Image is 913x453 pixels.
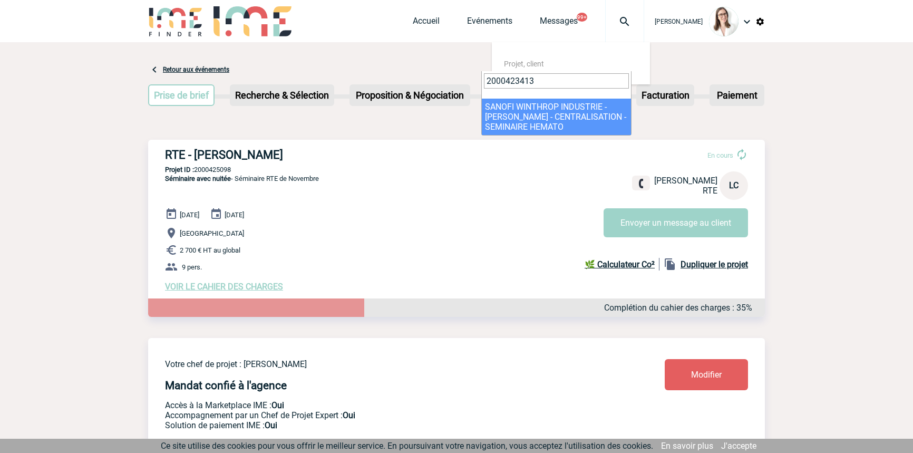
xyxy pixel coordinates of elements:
span: [DATE] [180,211,199,219]
b: Oui [265,420,277,430]
button: Envoyer un message au client [604,208,748,237]
a: Retour aux événements [163,66,229,73]
span: En cours [707,151,733,159]
span: - Séminaire RTE de Novembre [165,175,319,182]
p: Prestation payante [165,410,603,420]
span: [PERSON_NAME] [654,176,717,186]
b: Oui [271,400,284,410]
p: Facturation [637,85,694,105]
p: Accès à la Marketplace IME : [165,400,603,410]
a: J'accepte [721,441,756,451]
img: IME-Finder [148,6,203,36]
p: Paiement [711,85,763,105]
a: Accueil [413,16,440,31]
img: fixe.png [636,179,646,188]
span: Modifier [691,370,722,380]
p: Prise de brief [149,85,213,105]
button: 99+ [577,13,587,22]
span: [DATE] [225,211,244,219]
span: 9 pers. [182,263,202,271]
span: 2 700 € HT au global [180,246,240,254]
b: Dupliquer le projet [681,259,748,269]
a: En savoir plus [661,441,713,451]
p: Votre chef de projet : [PERSON_NAME] [165,359,603,369]
img: file_copy-black-24dp.png [664,258,676,271]
span: Projet, client [504,60,544,68]
b: Oui [343,410,355,420]
span: [GEOGRAPHIC_DATA] [180,229,244,237]
li: SANOFI WINTHROP INDUSTRIE - [PERSON_NAME] - CENTRALISATION - SEMINAIRE HEMATO [482,99,631,135]
a: VOIR LE CAHIER DES CHARGES [165,282,283,292]
b: 🌿 Calculateur Co² [585,259,655,269]
a: Messages [540,16,578,31]
span: Ce site utilise des cookies pour vous offrir le meilleur service. En poursuivant votre navigation... [161,441,653,451]
p: Recherche & Sélection [231,85,333,105]
p: 2000425098 [148,166,765,174]
a: Evénements [467,16,512,31]
p: Conformité aux process achat client, Prise en charge de la facturation, Mutualisation de plusieur... [165,420,603,430]
b: Projet ID : [165,166,194,174]
p: Proposition & Négociation [351,85,469,105]
span: LC [729,180,739,190]
img: 122719-0.jpg [709,7,739,36]
a: 🌿 Calculateur Co² [585,258,659,271]
h4: Mandat confié à l'agence [165,379,287,392]
span: [PERSON_NAME] [655,18,703,25]
h3: RTE - [PERSON_NAME] [165,148,481,161]
span: RTE [703,186,717,196]
span: Séminaire avec nuitée [165,175,231,182]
